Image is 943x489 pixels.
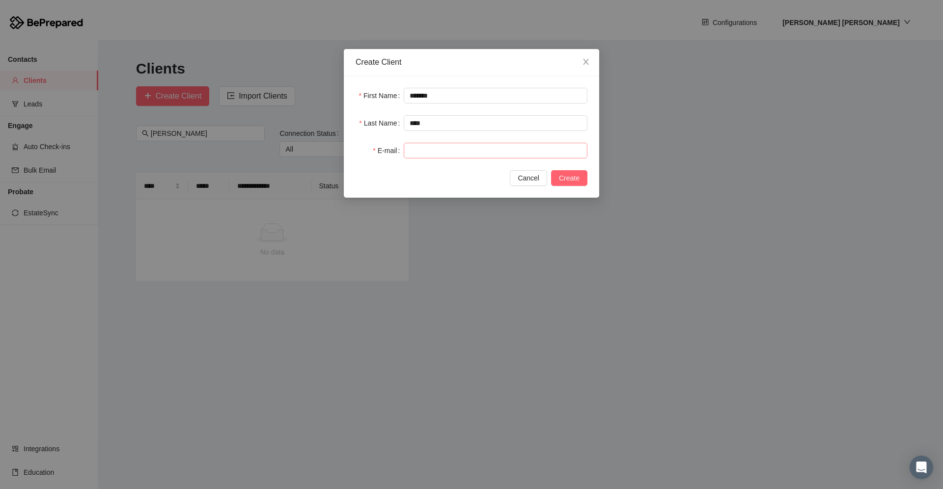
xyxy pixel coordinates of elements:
[573,49,599,76] button: Close
[582,58,590,66] span: close
[359,115,404,131] label: Last Name
[551,170,587,186] button: Create
[373,143,404,158] label: E-mail
[910,456,933,479] div: Open Intercom Messenger
[359,88,404,103] label: First Name
[559,173,580,183] span: Create
[518,173,539,183] span: Cancel
[356,57,587,68] div: Create Client
[510,170,547,186] button: Cancel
